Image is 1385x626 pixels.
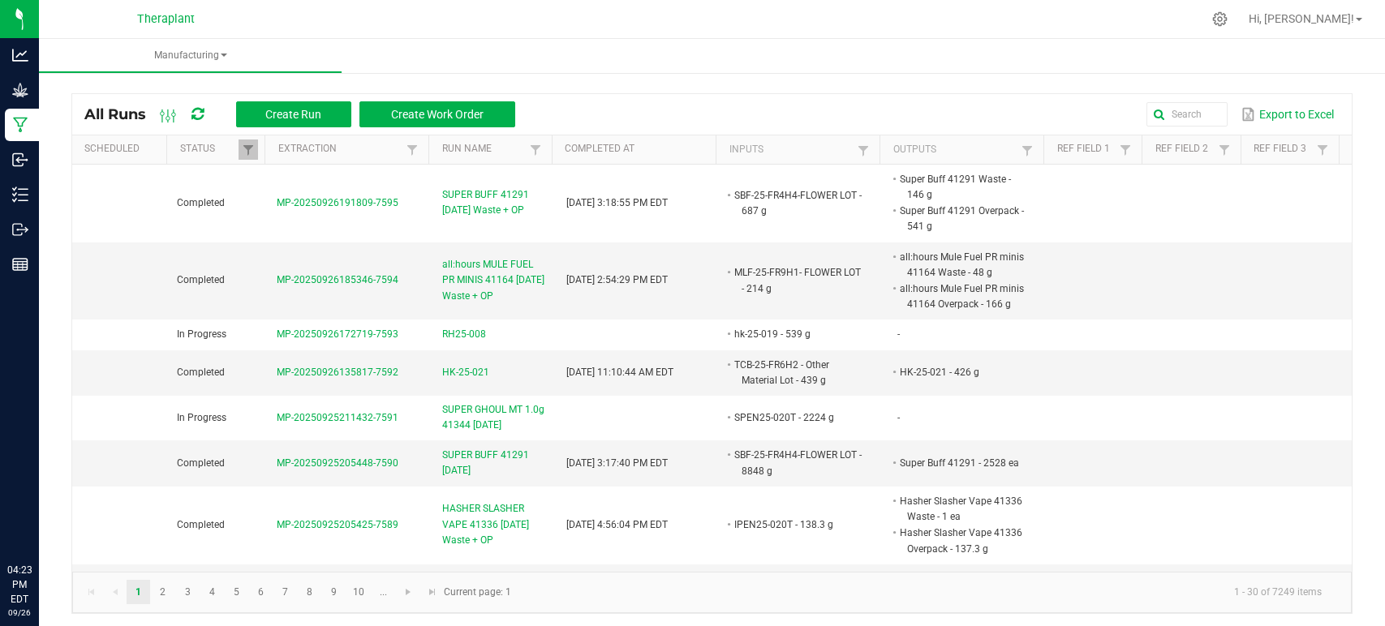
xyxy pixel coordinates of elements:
[84,143,161,156] a: ScheduledSortable
[236,101,351,127] button: Create Run
[442,143,526,156] a: Run NameSortable
[897,455,1029,471] li: Super Buff 41291 - 2528 ea
[732,264,863,296] li: MLF-25-FR9H1- FLOWER LOT - 214 g
[402,585,415,598] span: Go to the next page
[1249,12,1354,25] span: Hi, [PERSON_NAME]!
[1237,101,1338,128] button: Export to Excel
[442,257,547,304] span: all:hours MULE FUEL PR MINIS 41164 [DATE] Waste + OP
[854,140,873,161] a: Filter
[566,274,668,285] span: [DATE] 2:54:29 PM EDT
[72,572,1352,613] kendo-pager: Current page: 1
[12,256,28,272] inline-svg: Reports
[897,364,1029,380] li: HK-25-021 - 426 g
[732,409,863,426] li: SPEN25-020T - 2224 g
[7,607,32,619] p: 09/26
[442,187,547,218] span: SUPER BUFF 41291 [DATE] Waste + OP
[12,221,28,238] inline-svg: Outbound
[397,580,420,604] a: Go to the next page
[347,580,371,604] a: Page 10
[566,197,668,208] span: [DATE] 3:18:55 PM EDT
[1215,139,1234,160] a: Filter
[442,501,547,548] span: HASHER SLASHER VAPE 41336 [DATE] Waste + OP
[12,117,28,133] inline-svg: Manufacturing
[298,580,321,604] a: Page 8
[265,108,321,121] span: Create Run
[84,101,527,128] div: All Runs
[39,39,342,73] a: Manufacturing
[273,580,297,604] a: Page 7
[442,402,547,433] span: SUPER GHOUL MT 1.0g 41344 [DATE]
[1017,140,1037,161] a: Filter
[277,412,398,423] span: MP-20250925211432-7591
[442,448,547,478] span: SUPER BUFF 41291 [DATE]
[402,139,422,160] a: Filter
[177,197,225,208] span: Completed
[897,171,1029,203] li: Super Buff 41291 Waste - 146 g
[566,367,673,378] span: [DATE] 11:10:44 AM EDT
[566,457,668,469] span: [DATE] 3:17:40 PM EDT
[888,396,1053,440] td: -
[151,580,174,604] a: Page 2
[716,135,880,165] th: Inputs
[12,187,28,203] inline-svg: Inventory
[200,580,224,604] a: Page 4
[1057,143,1116,156] a: Ref Field 1Sortable
[12,152,28,168] inline-svg: Inbound
[180,143,239,156] a: StatusSortable
[177,457,225,469] span: Completed
[177,328,226,340] span: In Progress
[888,319,1053,349] td: -
[565,143,709,156] a: Completed AtSortable
[177,519,225,530] span: Completed
[897,281,1029,312] li: all:hours Mule Fuel PR minis 41164 Overpack - 166 g
[1155,143,1215,156] a: Ref Field 2Sortable
[277,274,398,285] span: MP-20250926185346-7594
[521,579,1335,606] kendo-pager-info: 1 - 30 of 7249 items
[1254,143,1313,156] a: Ref Field 3Sortable
[16,496,65,545] iframe: Resource center
[12,82,28,98] inline-svg: Grow
[442,327,486,342] span: RH25-008
[426,585,439,598] span: Go to the last page
[137,12,195,26] span: Theraplant
[277,457,398,469] span: MP-20250925205448-7590
[897,493,1029,525] li: Hasher Slasher Vape 41336 Waste - 1 ea
[732,326,863,342] li: hk-25-019 - 539 g
[442,365,489,380] span: HK-25-021
[880,135,1043,165] th: Outputs
[526,139,545,160] a: Filter
[278,143,402,156] a: ExtractionSortable
[127,580,150,604] a: Page 1
[277,328,398,340] span: MP-20250926172719-7593
[566,519,668,530] span: [DATE] 4:56:04 PM EDT
[177,412,226,423] span: In Progress
[39,49,342,62] span: Manufacturing
[897,249,1029,281] li: all:hours Mule Fuel PR minis 41164 Waste - 48 g
[176,580,200,604] a: Page 3
[732,357,863,388] li: TCB-25-FR6H2 - Other Material Lot - 439 g
[732,187,863,219] li: SBF-25-FR4H4-FLOWER LOT - 687 g
[897,525,1029,556] li: Hasher Slasher Vape 41336 Overpack - 137.3 g
[372,580,395,604] a: Page 11
[1210,11,1230,27] div: Manage settings
[897,203,1029,234] li: Super Buff 41291 Overpack - 541 g
[12,47,28,63] inline-svg: Analytics
[732,447,863,478] li: SBF-25-FR4H4-FLOWER LOT - 8848 g
[732,517,863,533] li: IPEN25-020T - 138.3 g
[1146,102,1228,126] input: Search
[225,580,248,604] a: Page 5
[7,563,32,607] p: 04:23 PM EDT
[1313,139,1332,160] a: Filter
[420,580,444,604] a: Go to the last page
[277,197,398,208] span: MP-20250926191809-7595
[322,580,346,604] a: Page 9
[177,367,225,378] span: Completed
[177,274,225,285] span: Completed
[239,139,258,160] a: Filter
[391,108,484,121] span: Create Work Order
[277,519,398,530] span: MP-20250925205425-7589
[359,101,515,127] button: Create Work Order
[277,367,398,378] span: MP-20250926135817-7592
[249,580,273,604] a: Page 6
[1116,139,1135,160] a: Filter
